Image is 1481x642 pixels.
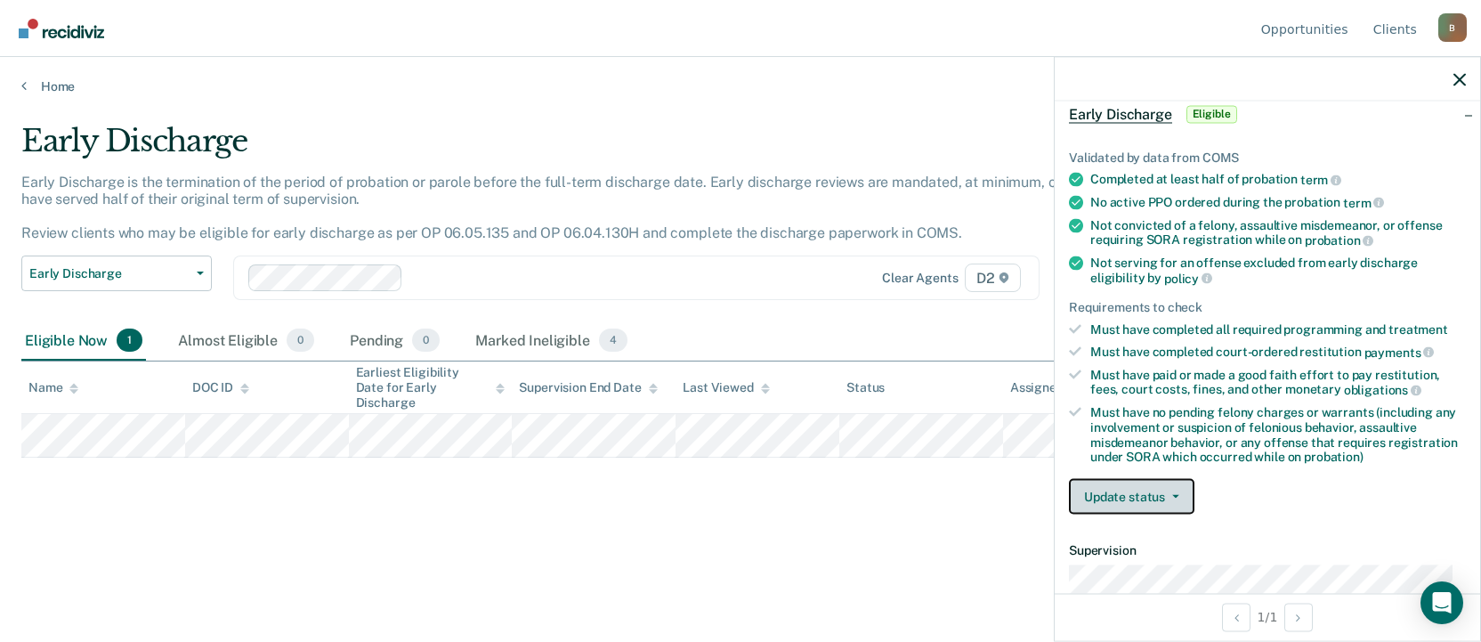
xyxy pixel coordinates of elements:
div: Not serving for an offense excluded from early discharge eligibility by [1090,255,1466,285]
div: Almost Eligible [174,321,318,361]
div: Completed at least half of probation [1090,172,1466,188]
span: treatment [1388,322,1448,337]
div: Requirements to check [1069,300,1466,315]
button: Update status [1069,479,1194,515]
div: Must have completed court-ordered restitution [1090,344,1466,360]
span: payments [1364,345,1435,359]
div: B [1438,13,1467,42]
img: Recidiviz [19,19,104,38]
dt: Supervision [1069,543,1466,558]
div: Clear agents [882,271,958,286]
span: term [1343,195,1384,209]
div: 1 / 1 [1055,593,1480,640]
span: policy [1164,271,1212,285]
button: Next Opportunity [1284,603,1313,631]
span: probation [1305,233,1374,248]
span: term [1300,173,1341,187]
span: 1 [117,329,142,352]
span: D2 [965,264,1021,292]
span: Early Discharge [29,266,190,281]
span: Eligible [1186,105,1237,123]
div: Not convicted of a felony, assaultive misdemeanor, or offense requiring SORA registration while on [1090,217,1466,248]
div: Open Intercom Messenger [1420,581,1463,624]
div: Assigned to [1010,380,1094,395]
div: Last Viewed [683,380,769,395]
div: Supervision End Date [519,380,657,395]
div: DOC ID [192,380,249,395]
div: Validated by data from COMS [1069,150,1466,165]
span: 0 [412,329,440,352]
button: Profile dropdown button [1438,13,1467,42]
div: Early Discharge [21,123,1132,174]
div: No active PPO ordered during the probation [1090,194,1466,210]
div: Must have paid or made a good faith effort to pay restitution, fees, court costs, fines, and othe... [1090,367,1466,397]
div: Must have completed all required programming and [1090,322,1466,337]
div: Early DischargeEligible [1055,85,1480,142]
div: Status [846,380,885,395]
div: Name [28,380,78,395]
div: Must have no pending felony charges or warrants (including any involvement or suspicion of feloni... [1090,404,1466,464]
span: obligations [1344,383,1421,397]
div: Earliest Eligibility Date for Early Discharge [356,365,506,410]
span: Early Discharge [1069,105,1172,123]
span: probation) [1304,450,1364,464]
a: Home [21,78,1460,94]
div: Eligible Now [21,321,146,361]
button: Previous Opportunity [1222,603,1250,631]
div: Marked Ineligible [472,321,631,361]
span: 0 [287,329,314,352]
p: Early Discharge is the termination of the period of probation or parole before the full-term disc... [21,174,1127,242]
div: Pending [346,321,443,361]
span: 4 [599,329,627,352]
